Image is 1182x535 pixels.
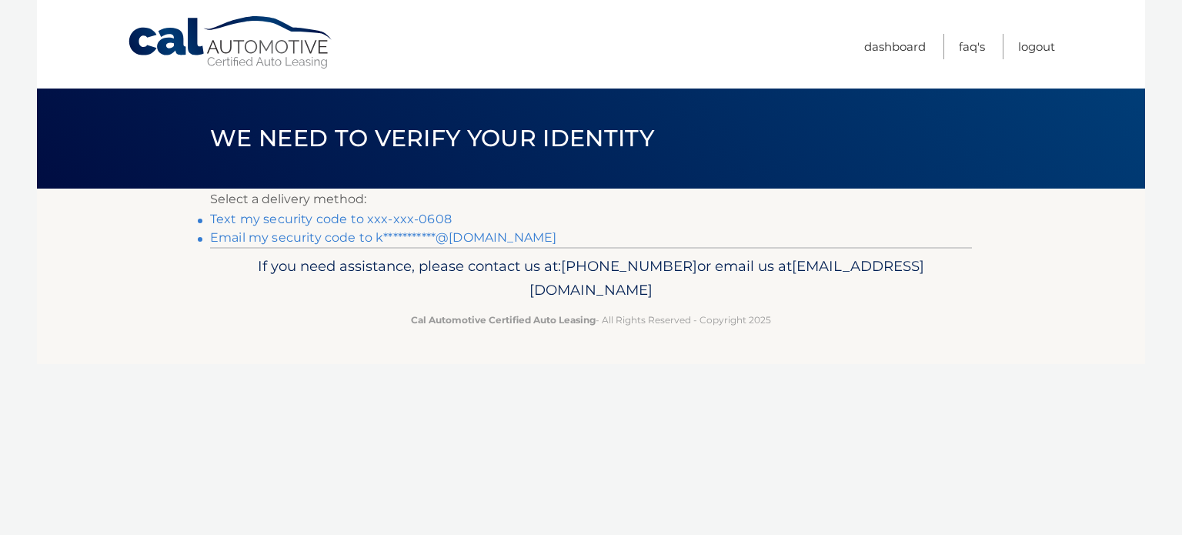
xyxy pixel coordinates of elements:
strong: Cal Automotive Certified Auto Leasing [411,314,596,326]
a: Cal Automotive [127,15,335,70]
a: Text my security code to xxx-xxx-0608 [210,212,452,226]
a: Logout [1018,34,1055,59]
p: If you need assistance, please contact us at: or email us at [220,254,962,303]
a: Dashboard [864,34,926,59]
span: We need to verify your identity [210,124,654,152]
span: [PHONE_NUMBER] [561,257,697,275]
a: FAQ's [959,34,985,59]
p: Select a delivery method: [210,189,972,210]
p: - All Rights Reserved - Copyright 2025 [220,312,962,328]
